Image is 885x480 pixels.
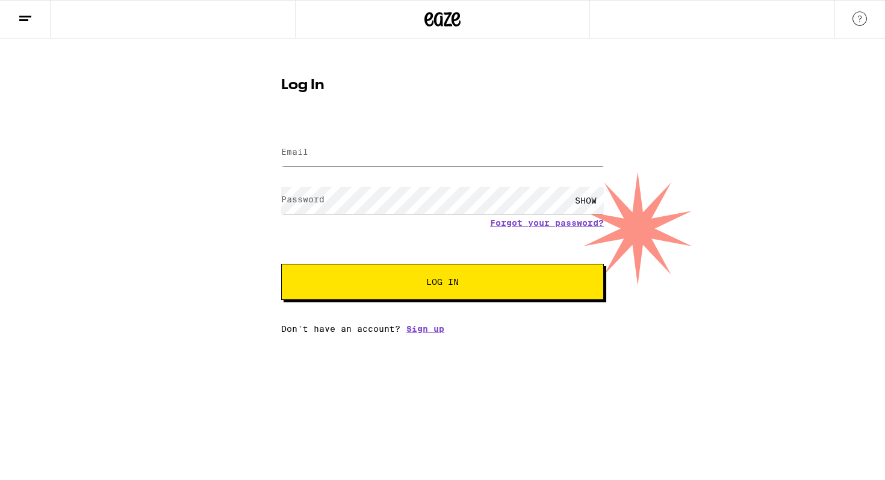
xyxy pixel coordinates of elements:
[281,264,604,300] button: Log In
[406,324,444,334] a: Sign up
[7,8,87,18] span: Hi. Need any help?
[426,278,459,286] span: Log In
[281,78,604,93] h1: Log In
[281,324,604,334] div: Don't have an account?
[281,147,308,157] label: Email
[281,139,604,166] input: Email
[490,218,604,228] a: Forgot your password?
[281,195,324,204] label: Password
[568,187,604,214] div: SHOW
